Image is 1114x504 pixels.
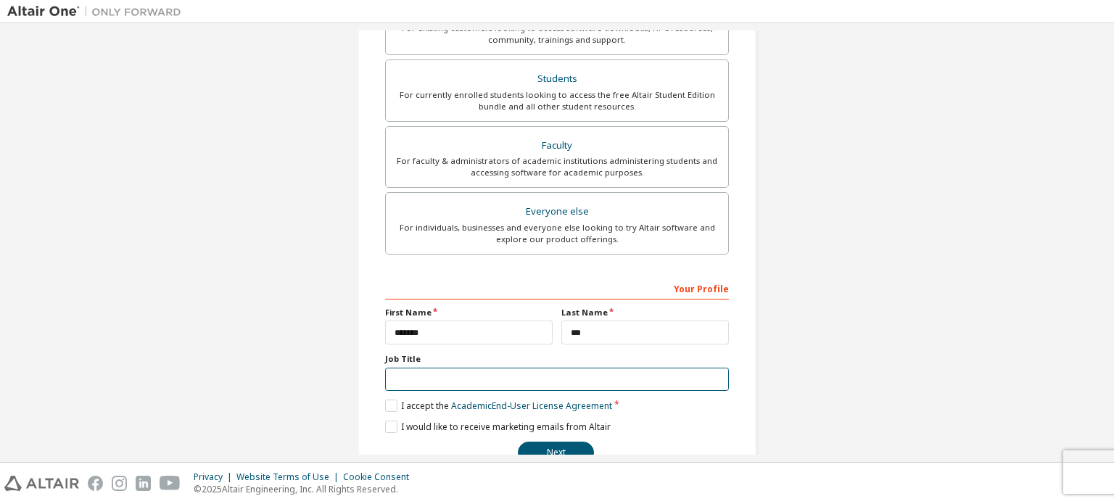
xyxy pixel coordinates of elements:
img: youtube.svg [160,476,181,491]
div: Website Terms of Use [236,471,343,483]
div: Students [395,69,719,89]
div: Faculty [395,136,719,156]
p: © 2025 Altair Engineering, Inc. All Rights Reserved. [194,483,418,495]
button: Next [518,442,594,463]
img: facebook.svg [88,476,103,491]
div: For faculty & administrators of academic institutions administering students and accessing softwa... [395,155,719,178]
div: For existing customers looking to access software downloads, HPC resources, community, trainings ... [395,22,719,46]
img: Altair One [7,4,189,19]
label: I accept the [385,400,612,412]
img: altair_logo.svg [4,476,79,491]
img: linkedin.svg [136,476,151,491]
label: First Name [385,307,553,318]
div: Cookie Consent [343,471,418,483]
div: For currently enrolled students looking to access the free Altair Student Edition bundle and all ... [395,89,719,112]
div: For individuals, businesses and everyone else looking to try Altair software and explore our prod... [395,222,719,245]
label: I would like to receive marketing emails from Altair [385,421,611,433]
label: Last Name [561,307,729,318]
img: instagram.svg [112,476,127,491]
label: Job Title [385,353,729,365]
a: Academic End-User License Agreement [451,400,612,412]
div: Privacy [194,471,236,483]
div: Your Profile [385,276,729,299]
div: Everyone else [395,202,719,222]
